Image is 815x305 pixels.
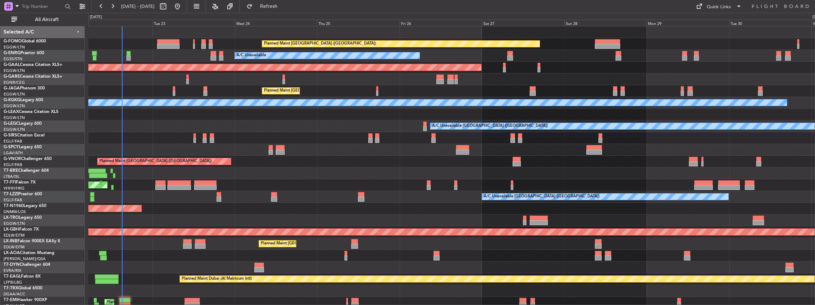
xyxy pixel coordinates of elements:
[4,80,25,85] a: EGNR/CEG
[4,216,42,220] a: LX-TROLegacy 650
[4,251,20,255] span: LX-AOA
[4,180,16,185] span: T7-FFI
[692,1,745,12] button: Quick Links
[4,197,22,203] a: EGLF/FAB
[482,20,564,26] div: Sat 27
[4,286,42,290] a: T7-TRXGlobal 6500
[4,157,52,161] a: G-VNORChallenger 650
[4,98,20,102] span: G-KGKG
[4,56,22,62] a: EGSS/STN
[4,86,20,91] span: G-JAGA
[4,68,25,73] a: EGGW/LTN
[400,20,482,26] div: Fri 26
[4,180,36,185] a: T7-FFIFalcon 7X
[4,221,25,226] a: EGGW/LTN
[4,298,17,302] span: T7-EMI
[4,51,20,55] span: G-ENRG
[4,192,18,196] span: T7-LZZI
[4,51,44,55] a: G-ENRGPraetor 600
[4,92,25,97] a: EGGW/LTN
[4,122,42,126] a: G-LEGCLegacy 600
[4,227,39,232] a: LX-GBHFalcon 7X
[4,192,42,196] a: T7-LZZIPraetor 600
[4,239,60,243] a: LX-INBFalcon 900EX EASy II
[4,174,20,179] a: LTBA/ISL
[4,263,50,267] a: T7-DYNChallenger 604
[647,20,729,26] div: Mon 29
[22,1,63,12] input: Trip Number
[4,127,25,132] a: EGGW/LTN
[235,20,317,26] div: Wed 24
[4,251,54,255] a: LX-AOACitation Mustang
[4,139,22,144] a: EGLF/FAB
[4,256,46,262] a: [PERSON_NAME]/QSA
[4,45,25,50] a: EGGW/LTN
[4,263,20,267] span: T7-DYN
[4,145,19,149] span: G-SPCY
[19,17,75,22] span: All Aircraft
[90,14,102,20] div: [DATE]
[4,157,21,161] span: G-VNOR
[4,286,18,290] span: T7-TRX
[4,115,25,120] a: EGGW/LTN
[4,169,49,173] a: T7-BREChallenger 604
[4,268,21,273] a: EVRA/RIX
[4,110,58,114] a: G-LEAXCessna Citation XLS
[4,98,43,102] a: G-KGKGLegacy 600
[4,274,41,279] a: T7-EAGLFalcon 8X
[4,204,24,208] span: T7-N1960
[4,209,26,214] a: DNMM/LOS
[4,63,20,67] span: G-GAAL
[4,74,62,79] a: G-GARECessna Citation XLS+
[4,162,22,167] a: EGLF/FAB
[4,204,46,208] a: T7-N1960Legacy 650
[4,291,25,297] a: DGAA/ACC
[243,1,286,12] button: Refresh
[152,20,235,26] div: Tue 23
[4,103,25,109] a: EGGW/LTN
[4,227,19,232] span: LX-GBH
[261,238,373,249] div: Planned Maint [GEOGRAPHIC_DATA] ([GEOGRAPHIC_DATA])
[4,298,47,302] a: T7-EMIHawker 900XP
[4,186,25,191] a: VHHH/HKG
[4,244,25,250] a: EDLW/DTM
[182,274,252,284] div: Planned Maint Dubai (Al Maktoum Intl)
[254,4,284,9] span: Refresh
[4,63,62,67] a: G-GAALCessna Citation XLS+
[4,150,23,156] a: LGAV/ATH
[4,39,46,43] a: G-FOMOGlobal 6000
[264,86,376,96] div: Planned Maint [GEOGRAPHIC_DATA] ([GEOGRAPHIC_DATA])
[4,216,19,220] span: LX-TRO
[4,133,45,138] a: G-SIRSCitation Excel
[729,20,811,26] div: Tue 30
[8,14,77,25] button: All Aircraft
[99,156,212,167] div: Planned Maint [GEOGRAPHIC_DATA] ([GEOGRAPHIC_DATA])
[4,110,19,114] span: G-LEAX
[264,38,376,49] div: Planned Maint [GEOGRAPHIC_DATA] ([GEOGRAPHIC_DATA])
[4,239,17,243] span: LX-INB
[317,20,399,26] div: Thu 25
[237,50,266,61] div: A/C Unavailable
[707,4,731,11] div: Quick Links
[70,20,152,26] div: Mon 22
[4,74,20,79] span: G-GARE
[4,86,45,91] a: G-JAGAPhenom 300
[4,133,17,138] span: G-SIRS
[564,20,647,26] div: Sun 28
[4,233,25,238] a: EDLW/DTM
[432,121,548,131] div: A/C Unavailable [GEOGRAPHIC_DATA] ([GEOGRAPHIC_DATA])
[4,145,42,149] a: G-SPCYLegacy 650
[484,191,599,202] div: A/C Unavailable [GEOGRAPHIC_DATA] ([GEOGRAPHIC_DATA])
[4,39,22,43] span: G-FOMO
[121,3,155,10] span: [DATE] - [DATE]
[4,169,18,173] span: T7-BRE
[4,274,21,279] span: T7-EAGL
[4,122,19,126] span: G-LEGC
[4,280,22,285] a: LFPB/LBG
